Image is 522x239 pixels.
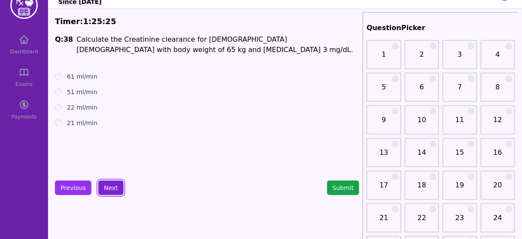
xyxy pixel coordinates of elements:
[55,15,359,28] div: Timer: : :
[483,180,513,197] a: 20
[369,82,398,99] a: 5
[445,82,474,99] a: 7
[407,115,437,132] a: 10
[407,180,437,197] a: 18
[76,35,351,54] span: Calculate the Creatinine clearance for [DEMOGRAPHIC_DATA] [DEMOGRAPHIC_DATA] with body weight of ...
[369,180,398,197] a: 17
[67,103,97,112] label: 22 ml/min
[407,147,437,165] a: 14
[445,213,474,230] a: 23
[445,49,474,67] a: 3
[407,213,437,230] a: 22
[327,181,360,195] button: Submit
[67,119,97,127] label: 21 ml/min
[55,34,73,65] h1: Q: 38
[445,115,474,132] a: 11
[351,46,353,54] span: .
[483,49,513,67] a: 4
[91,17,102,26] span: 25
[483,82,513,99] a: 8
[67,88,97,96] label: 51 ml/min
[445,147,474,165] a: 15
[445,180,474,197] a: 19
[369,213,398,230] a: 21
[407,49,437,67] a: 2
[55,181,91,195] button: Previous
[83,17,89,26] span: 1
[483,213,513,230] a: 24
[369,115,398,132] a: 9
[407,82,437,99] a: 6
[106,17,116,26] span: 25
[483,147,513,165] a: 16
[67,72,97,81] label: 61 ml/min
[369,147,398,165] a: 13
[483,115,513,132] a: 12
[98,181,124,195] button: Next
[369,49,398,67] a: 1
[367,23,515,33] h2: QuestionPicker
